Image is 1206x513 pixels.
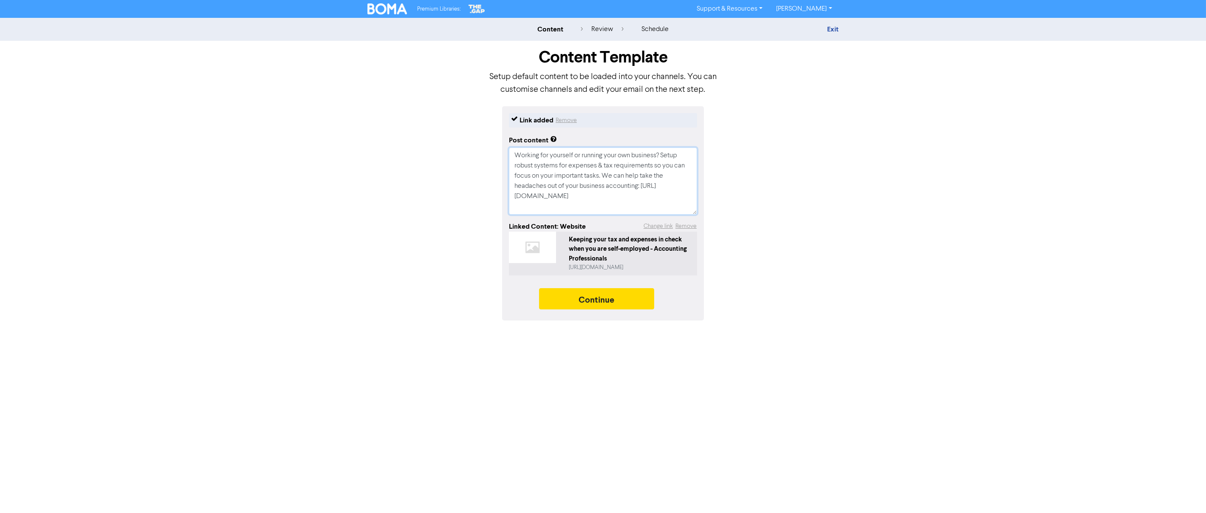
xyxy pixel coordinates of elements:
div: Linked Content : Website [509,221,586,232]
iframe: Chat Widget [1164,472,1206,513]
span: Premium Libraries: [417,6,460,12]
button: Continue [539,288,655,309]
textarea: Working for yourself or running your own business? Setup robust systems for expenses & tax requir... [509,147,697,215]
div: Keeping your tax and expenses in check when you are self-employed - Accounting Professionals [569,235,694,264]
img: The Gap [467,3,486,14]
div: schedule [641,24,669,34]
a: Keeping your tax and expenses in check when you are self-employed - Accounting Professionals[URL]... [509,232,697,275]
button: Remove [555,115,577,125]
div: Link added [520,115,554,125]
p: Setup default content to be loaded into your channels. You can customise channels and edit your e... [489,71,718,96]
a: Support & Resources [690,2,769,16]
div: https://apbusinessadvisors.com.au/keeping-your-tax-and-expenses-in-check-when-you-are-self-employed/ [569,264,694,272]
h1: Content Template [489,48,718,67]
div: content [537,24,563,34]
div: review [581,24,624,34]
a: Exit [827,25,839,34]
div: Post content [509,135,557,145]
button: Change link [643,221,673,231]
button: Remove [675,221,697,231]
img: 9e8f5e870e58966e7be3cd666b155792.jpg [509,232,556,263]
img: BOMA Logo [367,3,407,14]
a: [PERSON_NAME] [769,2,839,16]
